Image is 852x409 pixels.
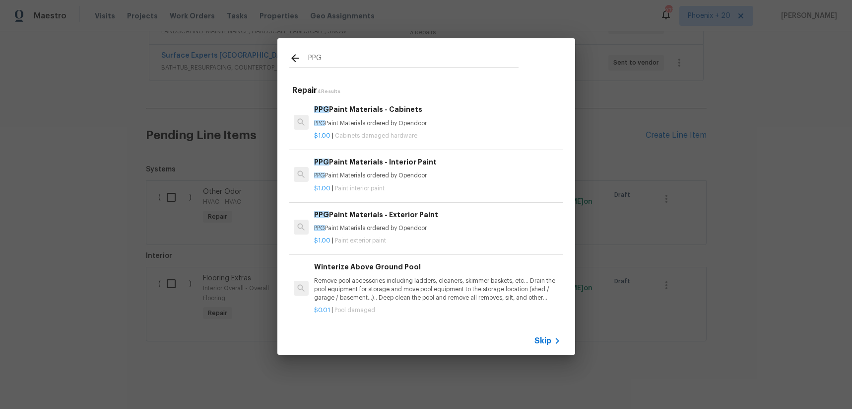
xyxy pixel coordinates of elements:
[314,132,560,140] p: |
[314,133,330,139] span: $1.00
[314,225,325,231] span: PPG
[534,336,551,346] span: Skip
[314,209,560,220] h6: Paint Materials - Exterior Paint
[314,157,560,167] h6: Paint Materials - Interior Paint
[314,237,560,245] p: |
[314,172,325,178] span: PPG
[308,52,519,67] input: Search issues or repairs
[314,261,560,272] h6: Winterize Above Ground Pool
[314,185,330,191] span: $1.00
[335,185,385,191] span: Paint interior paint
[314,277,560,302] p: Remove pool accessories including ladders, cleaners, skimmer baskets, etc… Drain the pool equipme...
[314,120,325,126] span: PPG
[314,224,560,233] p: Paint Materials ordered by Opendoor
[314,306,560,315] p: |
[314,238,330,244] span: $1.00
[314,171,560,180] p: Paint Materials ordered by Opendoor
[335,238,386,244] span: Paint exterior paint
[314,307,330,313] span: $0.01
[314,104,560,115] h6: Paint Materials - Cabinets
[314,119,560,128] p: Paint Materials ordered by Opendoor
[314,184,560,193] p: |
[314,106,329,113] span: PPG
[314,159,329,165] span: PPG
[314,211,329,218] span: PPG
[335,133,417,139] span: Cabinets damaged hardware
[334,307,375,313] span: Pool damaged
[317,89,340,94] span: 4 Results
[292,85,563,96] h5: Repair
